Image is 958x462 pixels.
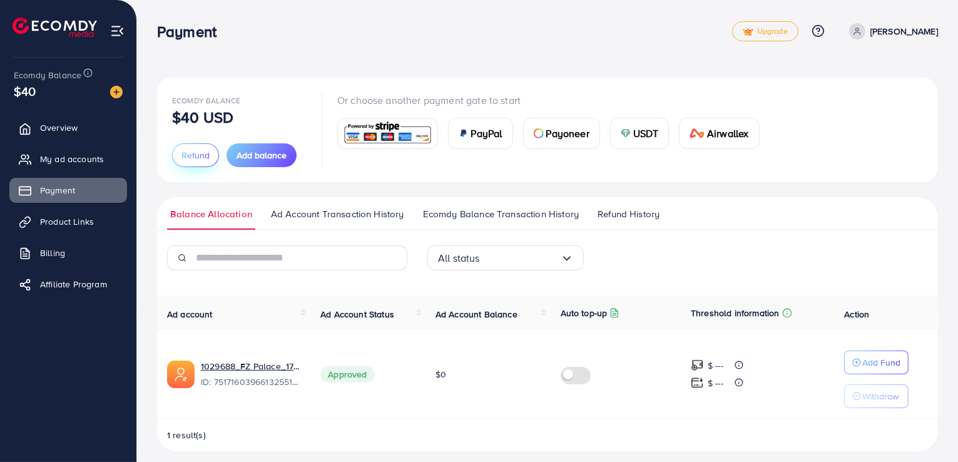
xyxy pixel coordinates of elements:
span: Ecomdy Balance Transaction History [423,207,579,221]
span: Approved [320,366,374,382]
span: 1 result(s) [167,429,206,441]
a: tickUpgrade [732,21,798,41]
span: PayPal [471,126,502,141]
input: Search for option [480,249,561,268]
img: top-up amount [691,376,704,389]
span: $0 [436,368,446,381]
span: $40 [14,82,36,100]
button: Withdraw [844,384,909,408]
span: Refund History [598,207,660,221]
span: Billing [40,247,65,259]
span: Action [844,308,869,321]
span: ID: 7517160396613255176 [201,376,300,388]
p: $ --- [708,358,723,373]
span: Ad Account Balance [436,308,517,321]
img: card [534,128,544,138]
p: Add Fund [862,355,900,370]
a: My ad accounts [9,146,127,172]
span: Add balance [237,149,287,162]
a: Overview [9,115,127,140]
p: Or choose another payment gate to start [337,93,770,108]
a: 1029688_FZ Palace_1750225582126 [201,360,300,372]
span: My ad accounts [40,153,104,165]
p: Withdraw [862,389,899,404]
img: ic-ads-acc.e4c84228.svg [167,361,195,388]
button: Refund [172,143,219,167]
img: menu [110,24,125,38]
h3: Payment [157,23,227,41]
p: $40 USD [172,110,233,125]
a: card [337,118,438,149]
a: [PERSON_NAME] [844,23,938,39]
span: Balance Allocation [170,207,252,221]
span: Payment [40,184,75,197]
div: <span class='underline'>1029688_FZ Palace_1750225582126</span></br>7517160396613255176 [201,360,300,389]
a: cardAirwallex [679,118,759,149]
a: Product Links [9,209,127,234]
a: cardPayoneer [523,118,600,149]
a: Affiliate Program [9,272,127,297]
a: cardUSDT [610,118,670,149]
img: top-up amount [691,359,704,372]
span: Affiliate Program [40,278,107,290]
p: $ --- [708,376,723,391]
span: Ecomdy Balance [14,69,81,81]
img: card [621,128,631,138]
button: Add Fund [844,351,909,374]
span: Ad Account Status [320,308,394,321]
div: Search for option [427,245,584,270]
span: Airwallex [707,126,748,141]
span: Ecomdy Balance [172,95,240,106]
button: Add balance [227,143,297,167]
span: Upgrade [743,27,788,36]
span: Ad account [167,308,213,321]
a: cardPayPal [448,118,513,149]
p: Threshold information [691,305,779,321]
img: logo [13,18,97,37]
img: tick [743,28,753,36]
span: USDT [633,126,659,141]
span: Overview [40,121,78,134]
span: All status [438,249,480,268]
img: card [459,128,469,138]
a: Payment [9,178,127,203]
img: card [342,120,434,147]
img: image [110,86,123,98]
span: Ad Account Transaction History [271,207,404,221]
span: Payoneer [546,126,589,141]
p: [PERSON_NAME] [870,24,938,39]
iframe: Chat [905,406,949,453]
span: Product Links [40,215,94,228]
a: Billing [9,240,127,265]
img: card [690,128,705,138]
span: Refund [181,149,210,162]
p: Auto top-up [561,305,608,321]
